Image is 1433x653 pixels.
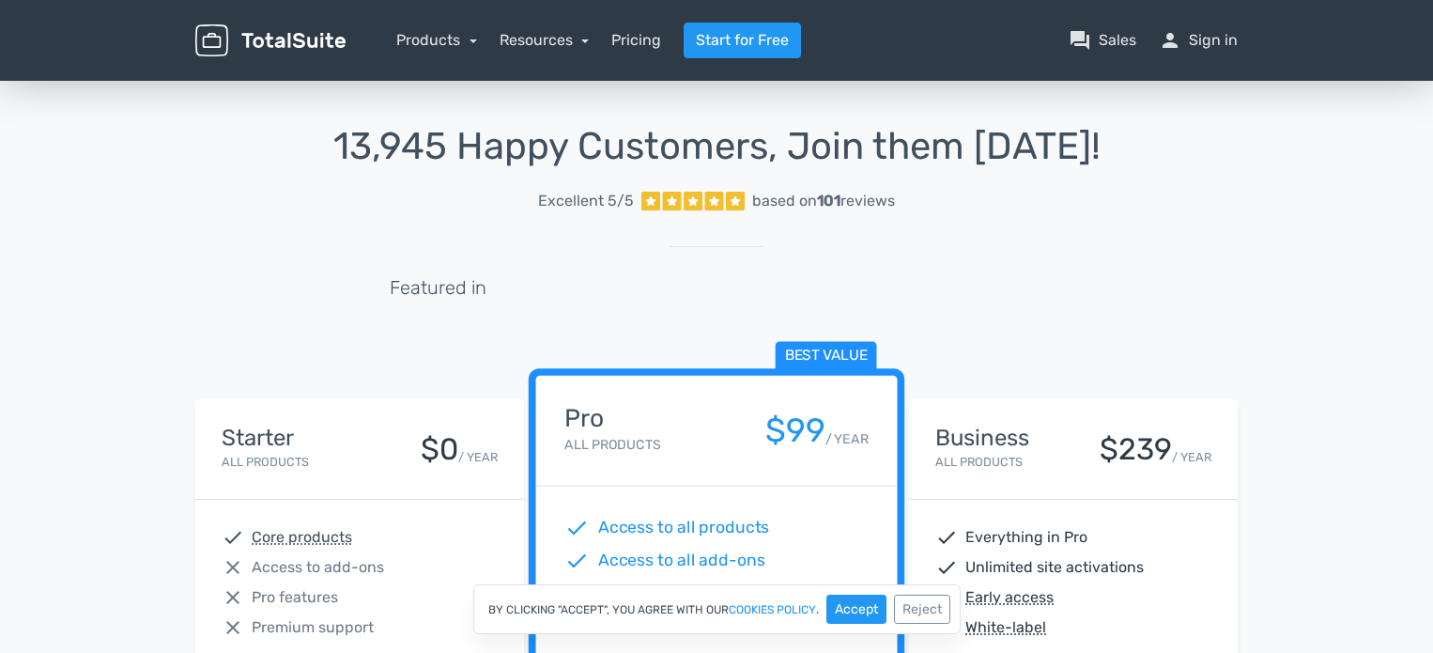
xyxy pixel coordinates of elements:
div: $0 [421,433,458,466]
a: cookies policy [729,604,816,615]
span: person [1159,29,1181,52]
h1: 13,945 Happy Customers, Join them [DATE]! [195,126,1238,167]
a: Start for Free [684,23,801,58]
small: All Products [935,455,1023,469]
a: Products [396,31,477,49]
span: close [222,556,244,579]
span: Access to all products [598,516,770,540]
h4: Pro [564,405,660,432]
small: / YEAR [458,448,498,466]
small: All Products [564,437,660,453]
span: check [564,516,589,540]
span: Unlimited site activations [965,556,1144,579]
span: 1 Site activation [598,614,721,639]
abbr: Core products [252,526,352,549]
span: Best value [776,342,877,371]
h5: Featured in [390,277,486,298]
a: Resources [500,31,590,49]
button: Accept [826,595,886,624]
span: Everything in Pro [965,526,1087,549]
a: Excellent 5/5 based on101reviews [195,182,1238,220]
small: / YEAR [825,429,869,449]
div: $99 [765,412,825,449]
div: By clicking "Accept", you agree with our . [473,584,961,634]
h4: Starter [222,426,309,450]
span: question_answer [1069,29,1091,52]
span: check [564,582,589,606]
span: check [222,526,244,549]
div: based on reviews [752,190,895,212]
small: / YEAR [1172,448,1211,466]
img: TotalSuite for WordPress [195,24,346,57]
span: check [935,526,958,549]
span: Excellent 5/5 [538,190,634,212]
h4: Business [935,426,1029,450]
button: Reject [894,595,950,624]
strong: 101 [817,192,840,210]
a: Pricing [611,29,661,52]
div: $239 [1100,433,1172,466]
a: personSign in [1159,29,1238,52]
span: check [935,556,958,579]
a: question_answerSales [1069,29,1136,52]
small: All Products [222,455,309,469]
span: Access to all add-ons [598,549,765,573]
span: check [564,549,589,573]
span: Access to add-ons [252,556,384,579]
span: check [564,614,589,639]
span: Premium support [598,582,732,606]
